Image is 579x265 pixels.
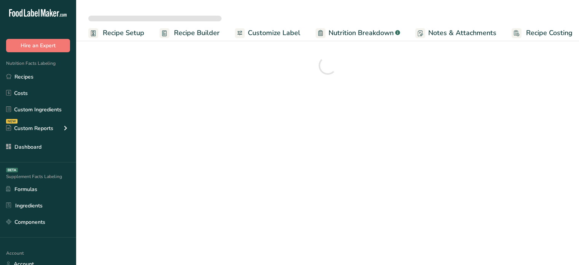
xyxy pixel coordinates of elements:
[248,28,300,38] span: Customize Label
[428,28,496,38] span: Notes & Attachments
[316,24,400,42] a: Nutrition Breakdown
[415,24,496,42] a: Notes & Attachments
[329,28,394,38] span: Nutrition Breakdown
[235,24,300,42] a: Customize Label
[6,119,18,124] div: NEW
[512,24,573,42] a: Recipe Costing
[174,28,220,38] span: Recipe Builder
[160,24,220,42] a: Recipe Builder
[6,168,18,172] div: BETA
[103,28,144,38] span: Recipe Setup
[526,28,573,38] span: Recipe Costing
[88,24,144,42] a: Recipe Setup
[6,39,70,52] button: Hire an Expert
[6,124,53,132] div: Custom Reports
